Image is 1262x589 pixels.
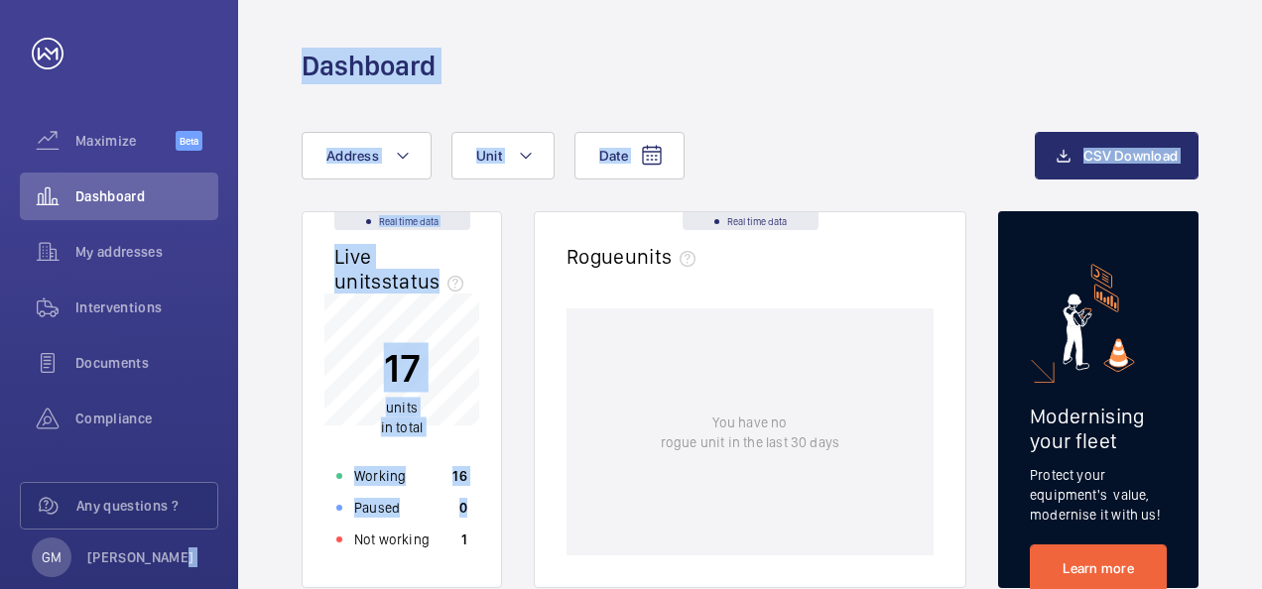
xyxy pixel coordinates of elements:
[1030,465,1167,525] p: Protect your equipment's value, modernise it with us!
[574,132,685,179] button: Date
[354,498,400,518] p: Paused
[382,269,472,294] span: status
[176,131,202,151] span: Beta
[76,496,217,516] span: Any questions ?
[1083,148,1178,164] span: CSV Download
[1063,264,1135,372] img: marketing-card.svg
[625,244,704,269] span: units
[386,400,418,415] span: units
[354,466,406,486] p: Working
[451,132,555,179] button: Unit
[381,398,423,437] p: in total
[452,466,467,486] p: 16
[302,48,436,84] h1: Dashboard
[75,186,218,206] span: Dashboard
[381,343,423,393] p: 17
[567,244,703,269] h2: Rogue
[334,212,470,230] div: Real time data
[75,242,218,262] span: My addresses
[459,498,467,518] p: 0
[354,530,430,549] p: Not working
[42,547,62,567] p: GM
[599,148,628,164] span: Date
[1030,404,1167,453] h2: Modernising your fleet
[683,212,819,230] div: Real time data
[75,131,176,151] span: Maximize
[461,530,467,549] p: 1
[302,132,432,179] button: Address
[75,297,218,317] span: Interventions
[476,148,502,164] span: Unit
[661,412,839,452] p: You have no rogue unit in the last 30 days
[1035,132,1199,179] button: CSV Download
[75,353,218,373] span: Documents
[87,547,194,567] p: [PERSON_NAME]
[75,409,218,428] span: Compliance
[334,244,471,294] h2: Live units
[326,148,379,164] span: Address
